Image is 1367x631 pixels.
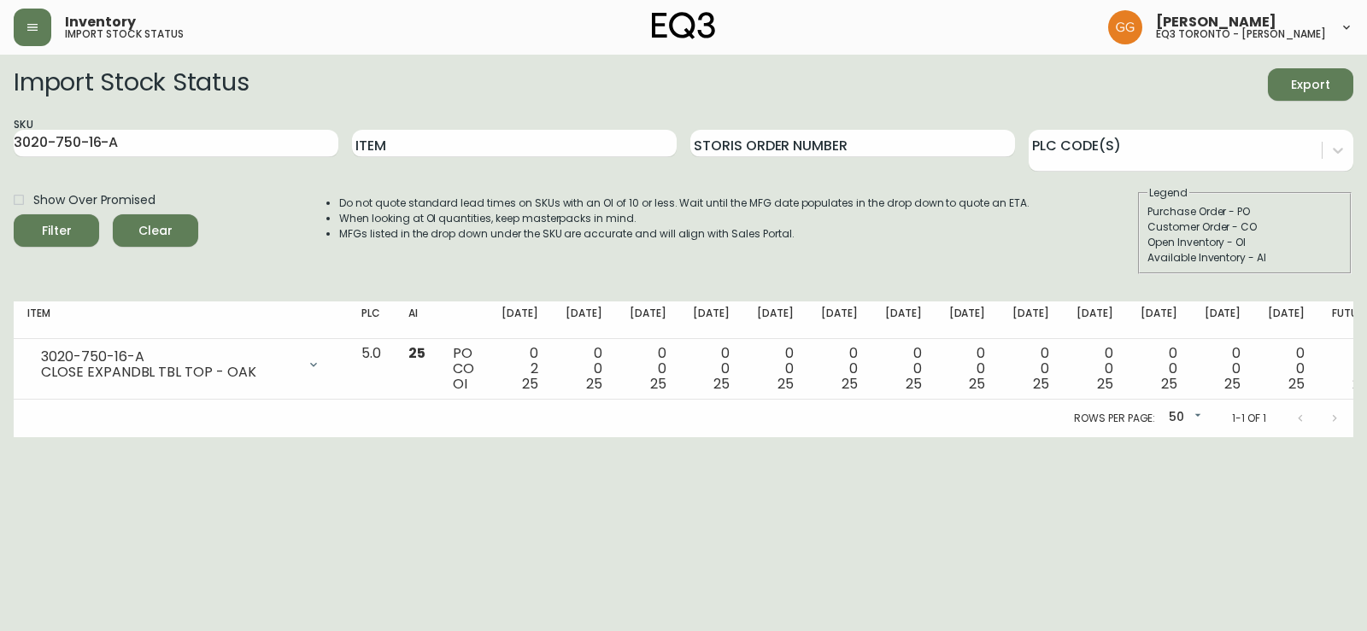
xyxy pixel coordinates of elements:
[821,346,858,392] div: 0 0
[1288,374,1305,394] span: 25
[757,346,794,392] div: 0 0
[1156,15,1276,29] span: [PERSON_NAME]
[126,220,185,242] span: Clear
[1097,374,1113,394] span: 25
[1268,68,1353,101] button: Export
[1232,411,1266,426] p: 1-1 of 1
[1012,346,1049,392] div: 0 0
[630,346,666,392] div: 0 0
[949,346,986,392] div: 0 0
[969,374,985,394] span: 25
[693,346,730,392] div: 0 0
[33,191,155,209] span: Show Over Promised
[1147,204,1342,219] div: Purchase Order - PO
[650,374,666,394] span: 25
[999,301,1063,339] th: [DATE]
[1156,29,1326,39] h5: eq3 toronto - [PERSON_NAME]
[1161,374,1177,394] span: 25
[65,29,184,39] h5: import stock status
[1205,346,1241,392] div: 0 0
[1074,411,1155,426] p: Rows per page:
[522,374,538,394] span: 25
[395,301,439,339] th: AI
[27,346,334,383] div: 3020-750-16-ACLOSE EXPANDBL TBL TOP - OAK
[1063,301,1127,339] th: [DATE]
[1191,301,1255,339] th: [DATE]
[113,214,198,247] button: Clear
[1147,250,1342,266] div: Available Inventory - AI
[713,374,730,394] span: 25
[41,365,296,380] div: CLOSE EXPANDBL TBL TOP - OAK
[552,301,616,339] th: [DATE]
[1147,235,1342,250] div: Open Inventory - OI
[1033,374,1049,394] span: 25
[906,374,922,394] span: 25
[1141,346,1177,392] div: 0 0
[1108,10,1142,44] img: dbfc93a9366efef7dcc9a31eef4d00a7
[1224,374,1241,394] span: 25
[502,346,538,392] div: 0 2
[743,301,807,339] th: [DATE]
[453,374,467,394] span: OI
[777,374,794,394] span: 25
[566,346,602,392] div: 0 0
[453,346,474,392] div: PO CO
[652,12,715,39] img: logo
[14,68,249,101] h2: Import Stock Status
[1268,346,1305,392] div: 0 0
[885,346,922,392] div: 0 0
[339,226,1030,242] li: MFGs listed in the drop down under the SKU are accurate and will align with Sales Portal.
[616,301,680,339] th: [DATE]
[65,15,136,29] span: Inventory
[586,374,602,394] span: 25
[1162,404,1205,432] div: 50
[14,214,99,247] button: Filter
[1282,74,1340,96] span: Export
[339,211,1030,226] li: When looking at OI quantities, keep masterpacks in mind.
[348,301,395,339] th: PLC
[14,301,348,339] th: Item
[41,349,296,365] div: 3020-750-16-A
[488,301,552,339] th: [DATE]
[1147,185,1189,201] legend: Legend
[1077,346,1113,392] div: 0 0
[348,339,395,400] td: 5.0
[807,301,871,339] th: [DATE]
[842,374,858,394] span: 25
[408,343,425,363] span: 25
[1147,219,1342,235] div: Customer Order - CO
[936,301,1000,339] th: [DATE]
[339,196,1030,211] li: Do not quote standard lead times on SKUs with an OI of 10 or less. Wait until the MFG date popula...
[1254,301,1318,339] th: [DATE]
[679,301,743,339] th: [DATE]
[1127,301,1191,339] th: [DATE]
[871,301,936,339] th: [DATE]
